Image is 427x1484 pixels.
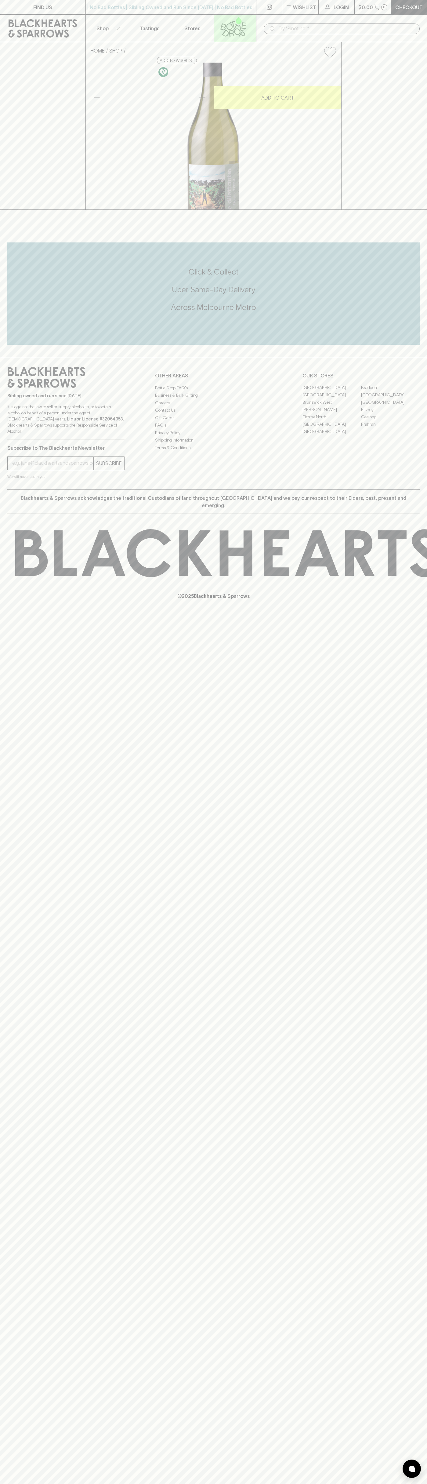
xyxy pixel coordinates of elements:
[86,15,128,42] button: Shop
[184,25,200,32] p: Stores
[361,391,420,399] a: [GEOGRAPHIC_DATA]
[155,384,272,391] a: Bottle Drop FAQ's
[395,4,423,11] p: Checkout
[155,407,272,414] a: Contact Us
[155,429,272,436] a: Privacy Policy
[358,4,373,11] p: $0.00
[7,404,125,434] p: It is against the law to sell or supply alcohol to, or to obtain alcohol on behalf of a person un...
[361,421,420,428] a: Prahran
[278,24,415,34] input: Try "Pinot noir"
[7,242,420,345] div: Call to action block
[7,393,125,399] p: Sibling owned and run since [DATE]
[361,406,420,413] a: Fitzroy
[157,66,170,78] a: Made without the use of any animal products.
[7,285,420,295] h5: Uber Same-Day Delivery
[155,422,272,429] a: FAQ's
[302,421,361,428] a: [GEOGRAPHIC_DATA]
[155,414,272,421] a: Gift Cards
[155,372,272,379] p: OTHER AREAS
[96,25,109,32] p: Shop
[7,444,125,452] p: Subscribe to The Blackhearts Newsletter
[158,67,168,77] img: Vegan
[155,437,272,444] a: Shipping Information
[67,416,123,421] strong: Liquor License #32064953
[261,94,294,101] p: ADD TO CART
[7,302,420,312] h5: Across Melbourne Metro
[86,63,341,209] img: 40954.png
[302,406,361,413] a: [PERSON_NAME]
[322,45,338,60] button: Add to wishlist
[302,372,420,379] p: OUR STORES
[409,1466,415,1472] img: bubble-icon
[12,494,415,509] p: Blackhearts & Sparrows acknowledges the traditional Custodians of land throughout [GEOGRAPHIC_DAT...
[155,444,272,451] a: Terms & Conditions
[109,48,122,53] a: SHOP
[361,399,420,406] a: [GEOGRAPHIC_DATA]
[302,399,361,406] a: Brunswick West
[361,384,420,391] a: Braddon
[91,48,105,53] a: HOME
[140,25,159,32] p: Tastings
[12,458,93,468] input: e.g. jane@blackheartsandsparrows.com.au
[302,428,361,435] a: [GEOGRAPHIC_DATA]
[7,267,420,277] h5: Click & Collect
[128,15,171,42] a: Tastings
[302,384,361,391] a: [GEOGRAPHIC_DATA]
[334,4,349,11] p: Login
[214,86,341,109] button: ADD TO CART
[157,57,197,64] button: Add to wishlist
[94,457,124,470] button: SUBSCRIBE
[155,399,272,406] a: Careers
[171,15,214,42] a: Stores
[155,392,272,399] a: Business & Bulk Gifting
[96,460,122,467] p: SUBSCRIBE
[302,413,361,421] a: Fitzroy North
[361,413,420,421] a: Geelong
[302,391,361,399] a: [GEOGRAPHIC_DATA]
[7,474,125,480] p: We will never spam you
[383,5,385,9] p: 0
[33,4,52,11] p: FIND US
[293,4,316,11] p: Wishlist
